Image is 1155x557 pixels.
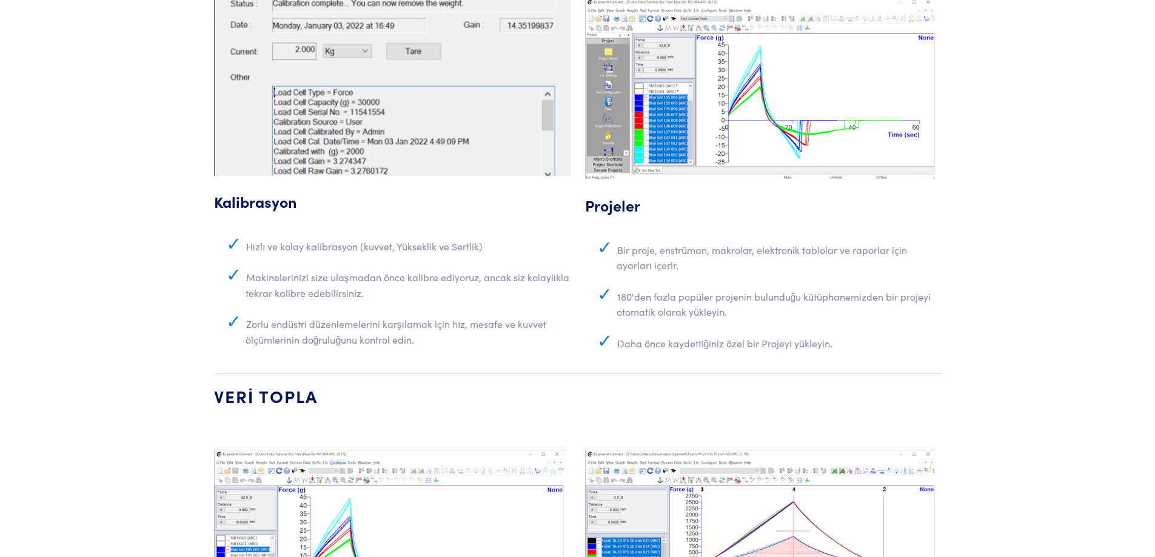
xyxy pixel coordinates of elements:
font: Daha önce kaydettiğiniz özel bir Projeyi yükleyin. [617,336,833,350]
font: Zorlu endüstri düzenlemelerini karşılamak için hız, mesafe ve kuvvet ölçümlerinin doğruluğunu kon... [246,317,547,346]
font: Projeler [585,195,640,216]
font: VERİ TOPLA [214,384,318,408]
font: 180'den fazla popüler projenin bulunduğu kütüphanemizden bir projeyi otomatik olarak yükleyin. [617,290,931,319]
font: Makinelerinizi size ulaşmadan önce kalibre ediyoruz, ancak siz kolaylıkla tekrar kalibre edebilir... [246,270,569,299]
font: Bir proje, enstrüman, makrolar, elektronik tablolar ve raporlar için ayarları içerir. [617,243,907,272]
font: Hızlı ve kolay kalibrasyon (kuvvet, Yükseklik ve Sertlik) [246,239,483,253]
font: Kalibrasyon [214,191,297,212]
